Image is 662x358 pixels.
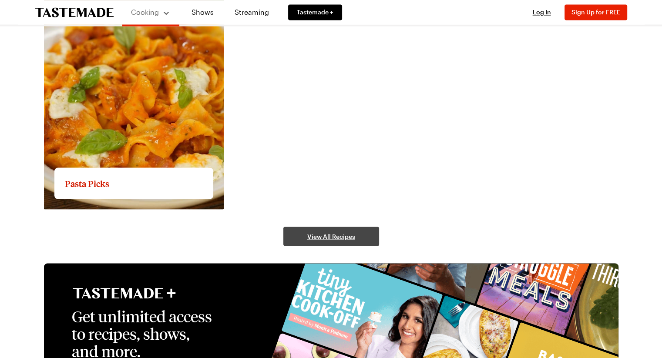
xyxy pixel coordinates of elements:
[307,232,355,241] span: View All Recipes
[131,3,171,21] button: Cooking
[297,8,333,17] span: Tastemade +
[283,227,379,246] a: View All Recipes
[288,4,342,20] a: Tastemade +
[72,288,177,298] img: Tastemade Plus Logo Banner
[565,4,627,20] button: Sign Up for FREE
[524,8,559,17] button: Log In
[571,8,620,16] span: Sign Up for FREE
[533,8,551,16] span: Log In
[35,7,114,17] a: To Tastemade Home Page
[131,8,159,16] span: Cooking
